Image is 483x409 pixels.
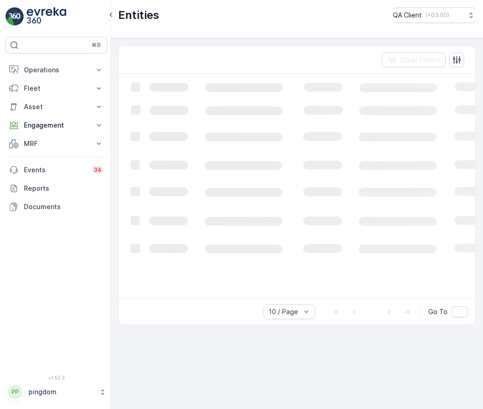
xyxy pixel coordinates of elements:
p: ( +03:00 ) [425,12,449,19]
button: PPpingdom [6,382,107,402]
a: Documents [6,198,107,216]
span: Go To [428,307,448,316]
button: Clear Filters [382,53,446,67]
p: Fleet [24,84,89,93]
p: Clear Filters [400,55,440,64]
button: Asset [6,98,107,116]
div: PP [8,385,23,399]
p: Events [24,165,86,175]
img: logo [6,7,24,26]
p: Entities [118,8,159,23]
p: ⌘B [92,41,101,49]
p: Documents [24,202,103,211]
a: Events34 [6,161,107,179]
a: Reports [6,179,107,198]
p: QA Client [393,11,422,20]
p: Asset [24,102,89,111]
p: MRF [24,139,89,148]
button: Engagement [6,116,107,134]
button: Fleet [6,79,107,98]
p: Reports [24,184,103,193]
p: 34 [94,166,102,174]
span: v 1.52.3 [6,375,107,380]
button: QA Client(+03:00) [393,7,476,23]
p: pingdom [29,387,94,397]
button: Operations [6,61,107,79]
button: MRF [6,134,107,153]
p: Engagement [24,121,89,130]
p: Operations [24,65,89,75]
img: logo_light-DOdMpM7g.png [27,7,66,26]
